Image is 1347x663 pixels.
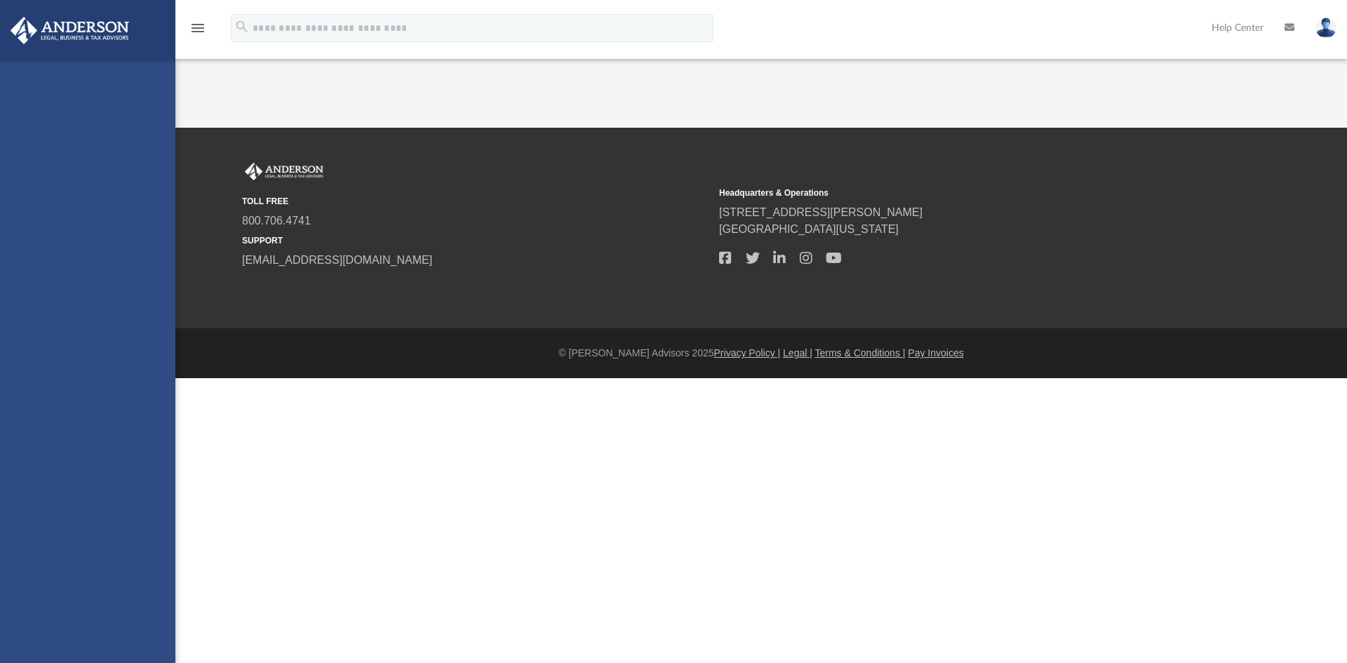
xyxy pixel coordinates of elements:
a: menu [189,27,206,36]
a: [GEOGRAPHIC_DATA][US_STATE] [719,223,899,235]
a: [EMAIL_ADDRESS][DOMAIN_NAME] [242,254,432,266]
a: Legal | [783,347,812,359]
img: Anderson Advisors Platinum Portal [6,17,133,44]
img: User Pic [1315,18,1336,38]
small: Headquarters & Operations [719,187,1186,199]
div: © [PERSON_NAME] Advisors 2025 [175,346,1347,361]
a: Pay Invoices [908,347,963,359]
i: menu [189,20,206,36]
a: Privacy Policy | [714,347,781,359]
a: 800.706.4741 [242,215,311,227]
small: TOLL FREE [242,195,709,208]
a: [STREET_ADDRESS][PERSON_NAME] [719,206,923,218]
small: SUPPORT [242,234,709,247]
img: Anderson Advisors Platinum Portal [242,163,326,181]
a: Terms & Conditions | [815,347,906,359]
i: search [234,19,250,34]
